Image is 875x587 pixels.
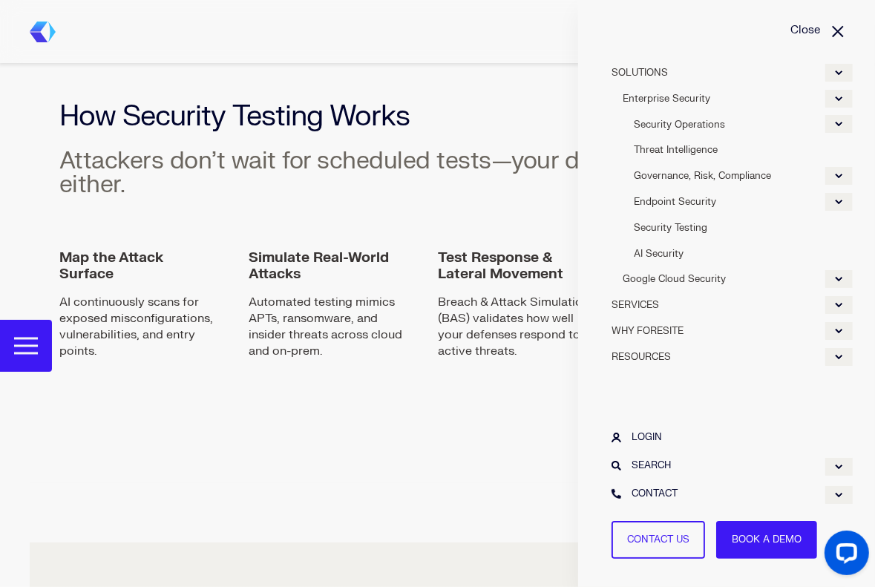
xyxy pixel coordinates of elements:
[825,270,853,288] div: Expand Google Cloud Security
[612,521,705,559] a: Contact Us
[825,322,853,340] div: Expand WHY FORESITE
[249,294,408,359] p: Automated testing mimics APTs, ransomware, and insider threats across cloud and on-prem.
[59,294,219,359] p: AI continuously scans for exposed misconfigurations, vulnerabilities, and entry points.
[634,196,716,208] span: Endpoint Security
[438,294,597,359] p: Breach & Attack Simulation (BAS) validates how well your defenses respond to active threats.
[612,351,671,363] span: RESOURCES
[825,64,853,82] div: Expand SOLUTIONS
[612,67,668,79] span: SOLUTIONS
[632,431,662,443] span: LOGIN
[634,144,718,156] span: Threat Intelligence
[634,222,707,234] span: Security Testing
[612,325,684,337] span: WHY FORESITE
[30,22,56,42] a: Back to Home
[438,249,597,293] span: Test Response & Lateral Movement
[716,521,817,559] a: Book a Demo
[825,296,853,314] div: Expand SERVICES
[825,458,853,476] div: Expand SEARCH
[600,59,853,370] div: burger
[634,248,684,260] span: AI Security
[59,249,219,293] span: Map the Attack Surface
[623,273,726,285] span: Google Cloud Security
[825,486,853,504] div: Expand CONTACT
[825,115,853,133] div: Expand Security Operations
[30,22,56,42] img: Foresite brand mark, a hexagon shape of blues with a directional arrow to the right hand side
[825,167,853,185] div: Expand Governance, Risk, Compliance
[600,292,853,318] a: SERVICES
[249,249,408,293] span: Simulate Real-World Attacks
[825,90,853,108] div: Expand Enterprise Security
[632,459,671,471] span: SEARCH
[825,193,853,211] div: Expand Endpoint Security
[600,22,853,39] a: Close Burger Menu
[612,457,853,473] a: SEARCH Expand SEARCH
[632,488,678,499] span: CONTACT
[612,429,853,445] a: LOGIN
[612,485,853,502] a: CONTACT Expand CONTACT
[600,85,853,111] a: Enterprise Security
[634,170,771,182] span: Governance, Risk, Compliance
[825,348,853,366] div: Expand RESOURCES
[634,119,725,131] span: Security Operations
[59,45,802,197] h3: Attackers don’t wait for scheduled tests—your defenses shouldn’t either.
[813,525,875,587] iframe: LiveChat chat widget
